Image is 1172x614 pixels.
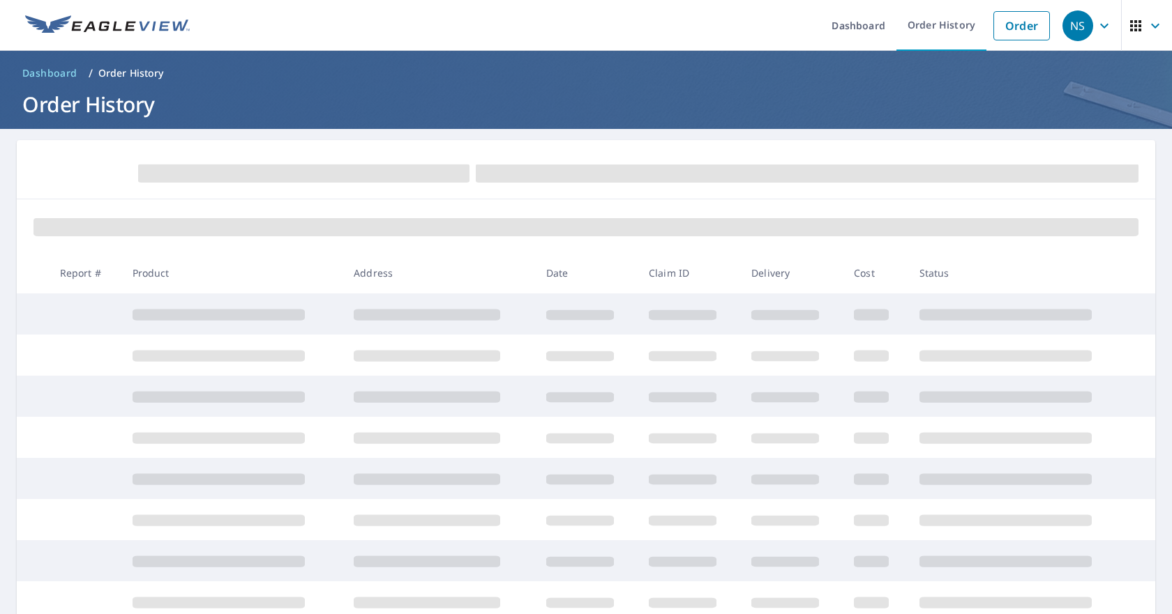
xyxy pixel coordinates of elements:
th: Claim ID [638,252,740,293]
th: Product [121,252,343,293]
th: Address [343,252,535,293]
li: / [89,65,93,82]
th: Delivery [740,252,843,293]
th: Report # [49,252,121,293]
nav: breadcrumb [17,62,1155,84]
a: Order [993,11,1050,40]
th: Date [535,252,638,293]
span: Dashboard [22,66,77,80]
h1: Order History [17,90,1155,118]
div: NS [1062,10,1093,41]
a: Dashboard [17,62,83,84]
p: Order History [98,66,164,80]
img: EV Logo [25,15,190,36]
th: Status [908,252,1130,293]
th: Cost [843,252,908,293]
